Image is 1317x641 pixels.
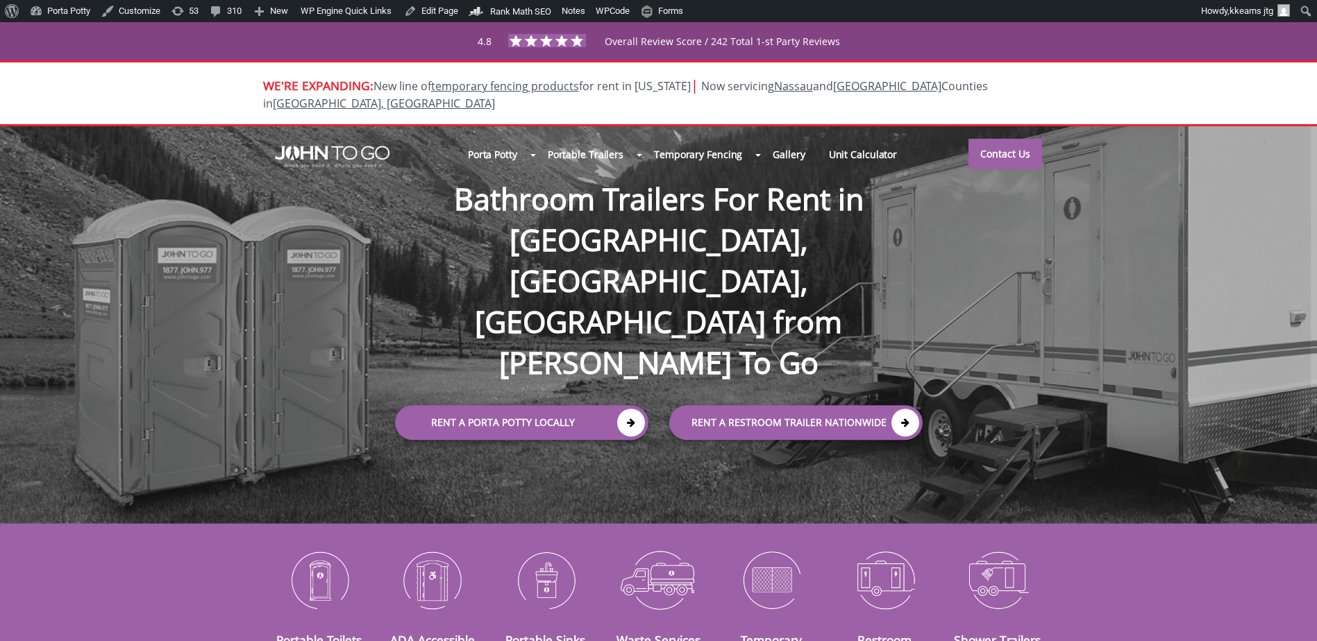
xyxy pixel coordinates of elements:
[839,544,931,616] img: Restroom-Trailers-icon_N.png
[725,544,818,616] img: Temporary-Fencing-cion_N.png
[952,544,1044,616] img: Shower-Trailers-icon_N.png
[431,78,579,94] a: temporary fencing products
[386,544,478,616] img: ADA-Accessible-Units-icon_N.png
[263,77,374,94] span: WE'RE EXPANDING:
[263,78,988,111] span: New line of for rent in [US_STATE]
[395,405,648,440] a: Rent a Porta Potty Locally
[381,134,937,384] h1: Bathroom Trailers For Rent in [GEOGRAPHIC_DATA], [GEOGRAPHIC_DATA], [GEOGRAPHIC_DATA] from [PERSO...
[275,146,389,168] img: JOHN to go
[691,76,698,94] span: |
[263,78,988,111] span: Now servicing and Counties in
[605,35,840,76] span: Overall Review Score / 242 Total 1-st Party Reviews
[817,139,909,169] a: Unit Calculator
[490,6,551,17] span: Rank Math SEO
[612,544,705,616] img: Waste-Services-icon_N.png
[761,139,816,169] a: Gallery
[1230,6,1273,16] span: kkearns jtg
[456,139,529,169] a: Porta Potty
[968,139,1042,169] a: Contact Us
[642,139,754,169] a: Temporary Fencing
[274,544,366,616] img: Portable-Toilets-icon_N.png
[478,35,492,48] span: 4.8
[669,405,923,440] a: rent a RESTROOM TRAILER Nationwide
[499,544,592,616] img: Portable-Sinks-icon_N.png
[536,139,635,169] a: Portable Trailers
[833,78,941,94] a: [GEOGRAPHIC_DATA]
[273,96,495,111] a: [GEOGRAPHIC_DATA], [GEOGRAPHIC_DATA]
[774,78,813,94] a: Nassau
